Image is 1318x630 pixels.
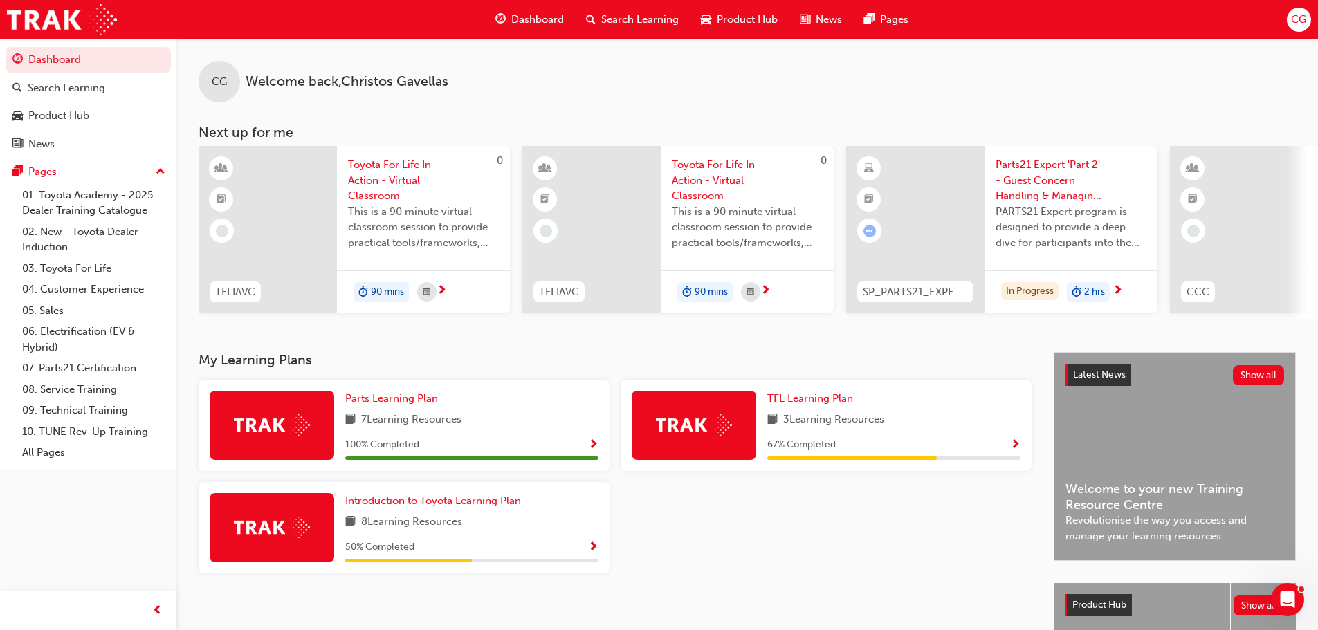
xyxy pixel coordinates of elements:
span: Show Progress [588,541,598,554]
span: news-icon [800,11,810,28]
a: 06. Electrification (EV & Hybrid) [17,321,171,358]
span: Revolutionise the way you access and manage your learning resources. [1065,512,1284,544]
span: calendar-icon [423,284,430,301]
button: Pages [6,159,171,185]
span: booktick-icon [864,191,874,209]
a: Latest NewsShow allWelcome to your new Training Resource CentreRevolutionise the way you access a... [1054,352,1296,561]
span: Parts21 Expert 'Part 2' - Guest Concern Handling & Managing Conflict [996,157,1146,204]
span: booktick-icon [1188,191,1198,209]
a: News [6,131,171,157]
span: book-icon [767,411,778,429]
span: next-icon [760,285,771,297]
div: Search Learning [28,80,105,96]
span: This is a 90 minute virtual classroom session to provide practical tools/frameworks, behaviours a... [348,204,499,251]
button: Show Progress [1010,436,1020,454]
span: learningResourceType_INSTRUCTOR_LED-icon [1188,160,1198,178]
span: PARTS21 Expert program is designed to provide a deep dive for participants into the framework and... [996,204,1146,251]
span: book-icon [345,514,356,531]
span: 90 mins [695,284,728,300]
div: Product Hub [28,108,89,124]
span: 3 Learning Resources [783,411,884,429]
span: news-icon [12,138,23,151]
a: news-iconNews [789,6,853,34]
a: All Pages [17,442,171,463]
span: calendar-icon [747,284,754,301]
span: Pages [880,12,908,28]
span: CG [1291,12,1306,28]
span: learningResourceType_INSTRUCTOR_LED-icon [540,160,550,178]
span: Product Hub [1072,599,1126,611]
h3: My Learning Plans [199,352,1032,368]
a: SP_PARTS21_EXPERTP2_1223_ELParts21 Expert 'Part 2' - Guest Concern Handling & Managing ConflictPA... [846,146,1157,313]
button: Show all [1233,365,1285,385]
span: learningRecordVerb_NONE-icon [216,225,228,237]
span: guage-icon [12,54,23,66]
span: Welcome back , Christos Gavellas [246,74,448,90]
a: 0TFLIAVCToyota For Life In Action - Virtual ClassroomThis is a 90 minute virtual classroom sessio... [522,146,834,313]
span: 2 hrs [1084,284,1105,300]
span: book-icon [345,411,356,429]
button: CG [1287,8,1311,32]
span: Welcome to your new Training Resource Centre [1065,481,1284,512]
a: 08. Service Training [17,379,171,400]
span: duration-icon [1072,284,1081,302]
div: In Progress [1001,282,1059,301]
span: 67 % Completed [767,437,836,453]
button: Show Progress [588,436,598,454]
img: Trak [7,4,117,35]
a: Search Learning [6,75,171,101]
a: 03. Toyota For Life [17,258,171,279]
a: Parts Learning Plan [345,391,443,407]
a: 09. Technical Training [17,400,171,421]
span: Latest News [1073,369,1126,380]
span: TFL Learning Plan [767,392,853,405]
span: Product Hub [717,12,778,28]
span: Show Progress [588,439,598,452]
a: 01. Toyota Academy - 2025 Dealer Training Catalogue [17,185,171,221]
a: Product Hub [6,103,171,129]
span: Toyota For Life In Action - Virtual Classroom [672,157,823,204]
span: duration-icon [682,284,692,302]
span: car-icon [12,110,23,122]
span: guage-icon [495,11,506,28]
span: Dashboard [511,12,564,28]
a: Latest NewsShow all [1065,364,1284,386]
span: This is a 90 minute virtual classroom session to provide practical tools/frameworks, behaviours a... [672,204,823,251]
div: Pages [28,164,57,180]
span: SP_PARTS21_EXPERTP2_1223_EL [863,284,968,300]
span: Introduction to Toyota Learning Plan [345,494,521,507]
a: car-iconProduct Hub [690,6,789,34]
span: Toyota For Life In Action - Virtual Classroom [348,157,499,204]
span: next-icon [437,285,447,297]
span: 7 Learning Resources [361,411,461,429]
button: DashboardSearch LearningProduct HubNews [6,44,171,159]
span: learningRecordVerb_ATTEMPT-icon [863,225,876,237]
a: search-iconSearch Learning [575,6,690,34]
iframe: Intercom live chat [1271,583,1304,616]
a: 04. Customer Experience [17,279,171,300]
span: Parts Learning Plan [345,392,438,405]
h3: Next up for me [176,124,1318,140]
a: 0TFLIAVCToyota For Life In Action - Virtual ClassroomThis is a 90 minute virtual classroom sessio... [199,146,510,313]
span: Search Learning [601,12,679,28]
span: Show Progress [1010,439,1020,452]
span: 8 Learning Resources [361,514,462,531]
span: search-icon [12,82,22,95]
button: Show Progress [588,539,598,556]
span: 50 % Completed [345,539,414,555]
span: learningRecordVerb_NONE-icon [540,225,552,237]
span: booktick-icon [217,191,226,209]
span: TFLIAVC [539,284,579,300]
span: learningRecordVerb_NONE-icon [1187,225,1200,237]
a: Introduction to Toyota Learning Plan [345,493,527,509]
span: TFLIAVC [215,284,255,300]
span: 0 [821,154,827,167]
img: Trak [234,517,310,538]
button: Show all [1234,595,1285,615]
span: up-icon [156,163,165,181]
span: News [816,12,842,28]
a: TFL Learning Plan [767,391,859,407]
span: next-icon [1113,285,1123,297]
